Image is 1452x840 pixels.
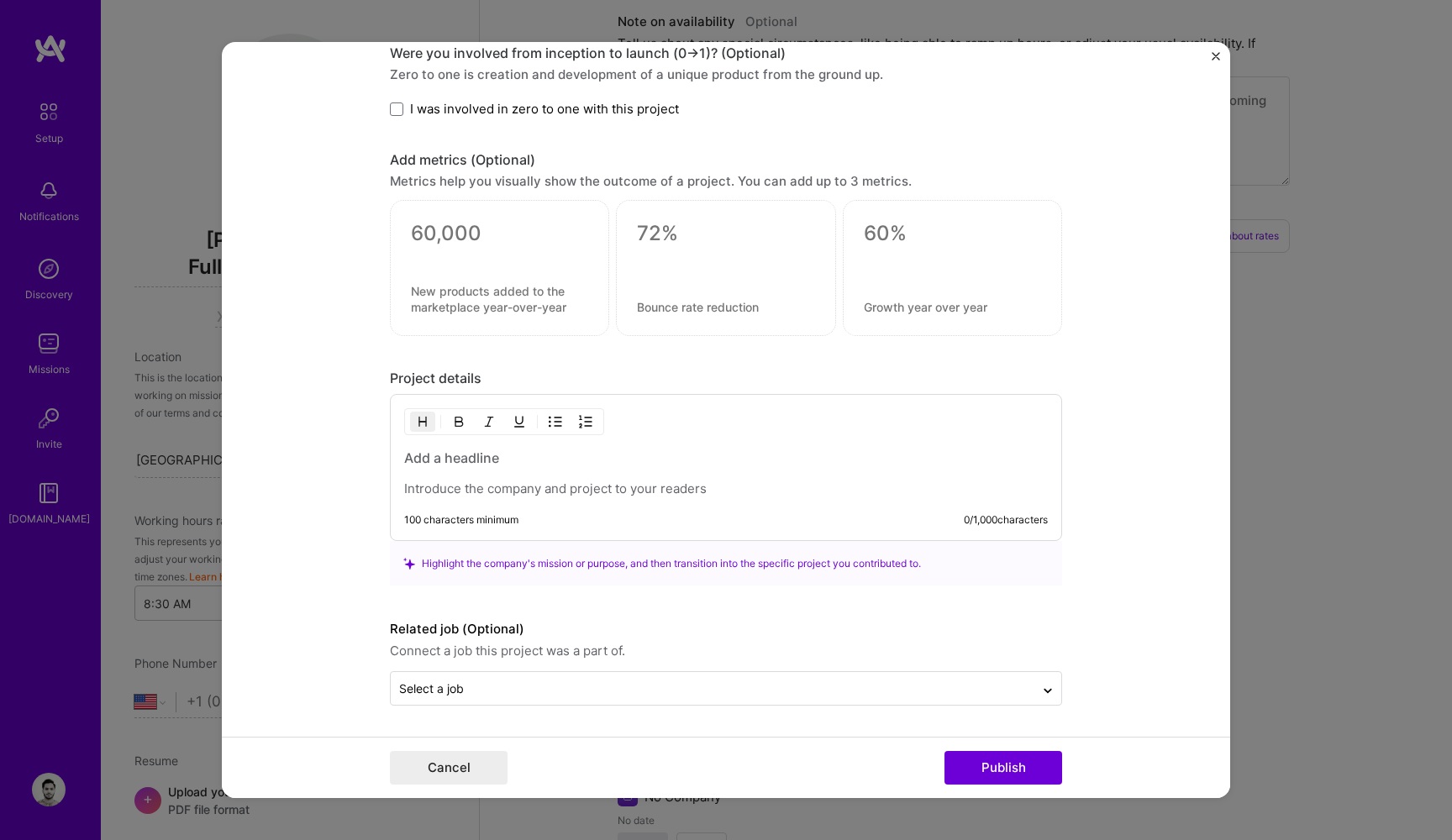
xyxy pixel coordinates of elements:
div: 0 / 1,000 characters [964,513,1048,527]
img: Bold [452,415,466,428]
img: OL [579,415,592,428]
img: Italic [482,415,496,428]
div: Were you involved from inception to launch (0 -> 1)? (Optional) [390,45,1062,62]
span: I was involved in zero to one with this project [410,100,679,118]
img: Divider [537,412,538,432]
div: 100 characters minimum [404,513,518,527]
div: Add metrics (Optional) [390,151,1062,169]
img: Heading [416,415,429,428]
div: Metrics help you visually show the outcome of a project. You can add up to 3 metrics. [390,172,1062,190]
img: Divider [440,412,441,432]
img: UL [549,415,562,428]
div: Project details [390,370,1062,387]
div: Highlight the company's mission or purpose, and then transition into the specific project you con... [403,554,1049,572]
i: icon SuggestedTeams [403,558,415,570]
label: Related job (Optional) [390,619,1062,639]
button: Close [1212,52,1220,70]
div: Zero to one is creation and development of a unique product from the ground up. [390,66,1062,83]
span: Connect a job this project was a part of. [390,641,1062,661]
img: Underline [513,415,526,428]
div: Select a job [399,680,464,697]
button: Publish [944,751,1062,785]
button: Cancel [390,751,508,785]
